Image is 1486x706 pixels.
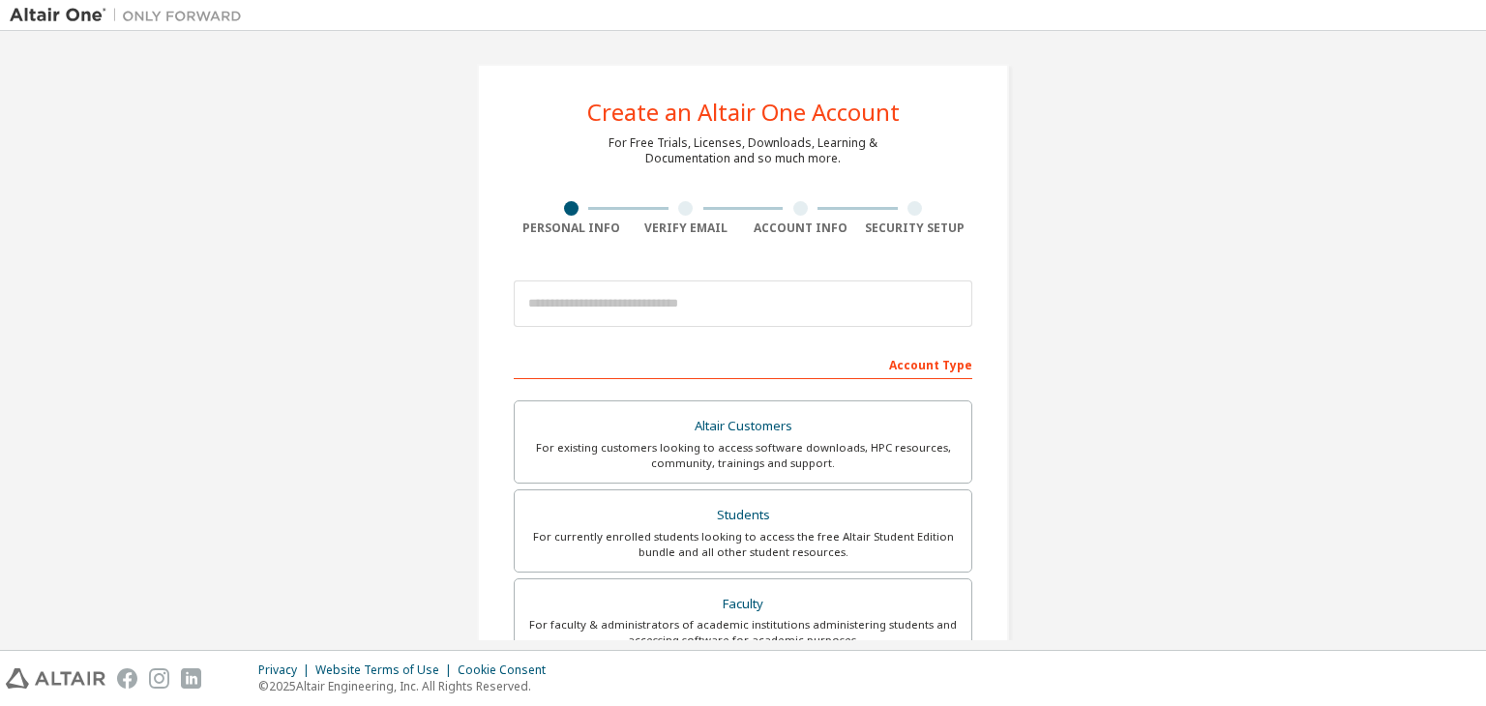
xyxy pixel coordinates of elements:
div: For faculty & administrators of academic institutions administering students and accessing softwa... [526,617,960,648]
p: © 2025 Altair Engineering, Inc. All Rights Reserved. [258,678,557,694]
img: altair_logo.svg [6,668,105,689]
div: Personal Info [514,221,629,236]
div: Create an Altair One Account [587,101,900,124]
div: Website Terms of Use [315,662,458,678]
div: Faculty [526,591,960,618]
img: facebook.svg [117,668,137,689]
div: Privacy [258,662,315,678]
div: Cookie Consent [458,662,557,678]
div: Students [526,502,960,529]
img: instagram.svg [149,668,169,689]
div: Verify Email [629,221,744,236]
div: For existing customers looking to access software downloads, HPC resources, community, trainings ... [526,440,960,471]
div: For Free Trials, Licenses, Downloads, Learning & Documentation and so much more. [609,135,877,166]
div: Security Setup [858,221,973,236]
div: Altair Customers [526,413,960,440]
img: linkedin.svg [181,668,201,689]
img: Altair One [10,6,252,25]
div: Account Info [743,221,858,236]
div: Account Type [514,348,972,379]
div: For currently enrolled students looking to access the free Altair Student Edition bundle and all ... [526,529,960,560]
